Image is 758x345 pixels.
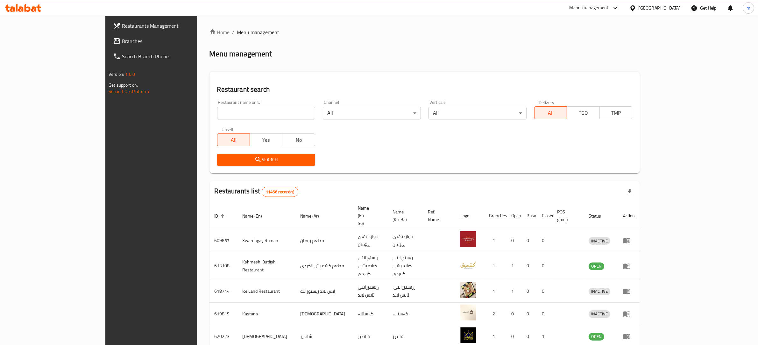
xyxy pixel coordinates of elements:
[537,303,552,325] td: 0
[567,106,599,119] button: TGO
[599,106,632,119] button: TMP
[484,303,506,325] td: 2
[460,257,476,273] img: Kshmesh Kurdish Restaurant
[295,229,353,252] td: مطعم رومان
[209,28,640,36] nav: breadcrumb
[537,280,552,303] td: 0
[589,212,609,220] span: Status
[537,108,564,118] span: All
[537,202,552,229] th: Closed
[623,310,635,318] div: Menu
[428,208,448,223] span: Ref. Name
[589,333,604,340] span: OPEN
[521,280,537,303] td: 0
[109,81,138,89] span: Get support on:
[125,70,135,78] span: 1.0.0
[262,187,298,197] div: Total records count
[589,262,604,270] span: OPEN
[215,212,227,220] span: ID
[108,49,232,64] a: Search Branch Phone
[108,18,232,33] a: Restaurants Management
[521,229,537,252] td: 0
[557,208,576,223] span: POS group
[323,107,421,119] div: All
[589,310,610,318] div: INACTIVE
[237,280,295,303] td: Ice Land Restaurant
[747,4,750,11] span: m
[393,208,415,223] span: Name (Ku-Ba)
[534,106,567,119] button: All
[217,85,632,94] h2: Restaurant search
[460,327,476,343] img: Shandiz
[506,202,521,229] th: Open
[215,186,299,197] h2: Restaurants list
[295,303,353,325] td: [DEMOGRAPHIC_DATA]
[537,229,552,252] td: 0
[506,229,521,252] td: 0
[537,252,552,280] td: 0
[109,70,124,78] span: Version:
[589,237,610,245] span: INACTIVE
[602,108,630,118] span: TMP
[484,229,506,252] td: 1
[237,28,280,36] span: Menu management
[122,37,227,45] span: Branches
[484,280,506,303] td: 1
[122,53,227,60] span: Search Branch Phone
[217,107,315,119] input: Search for restaurant name or ID..
[237,229,295,252] td: Xwardngay Roman
[252,135,280,145] span: Yes
[460,282,476,298] img: Ice Land Restaurant
[285,135,312,145] span: No
[282,133,315,146] button: No
[521,202,537,229] th: Busy
[623,333,635,340] div: Menu
[622,184,637,199] div: Export file
[353,252,387,280] td: رێستۆرانتی کشمیشى كوردى
[295,252,353,280] td: مطعم كشميش الكردي
[237,252,295,280] td: Kshmesh Kurdish Restaurant
[570,108,597,118] span: TGO
[222,156,310,164] span: Search
[387,280,423,303] td: .ڕێستۆرانتی ئایس لاند
[353,303,387,325] td: کەستانە
[589,288,610,295] span: INACTIVE
[353,280,387,303] td: ڕێستۆرانتی ئایس لاند
[639,4,681,11] div: [GEOGRAPHIC_DATA]
[220,135,247,145] span: All
[623,237,635,244] div: Menu
[387,229,423,252] td: خواردنگەی ڕۆمان
[455,202,484,229] th: Logo
[122,22,227,30] span: Restaurants Management
[108,33,232,49] a: Branches
[387,303,423,325] td: کەستانە
[429,107,527,119] div: All
[506,303,521,325] td: 0
[243,212,271,220] span: Name (En)
[521,303,537,325] td: 0
[506,280,521,303] td: 1
[623,287,635,295] div: Menu
[484,252,506,280] td: 1
[570,4,609,12] div: Menu-management
[217,133,250,146] button: All
[295,280,353,303] td: ايس لاند ريستورانت
[232,28,235,36] li: /
[262,189,298,195] span: 11466 record(s)
[353,229,387,252] td: خواردنگەی ڕۆمان
[209,49,272,59] h2: Menu management
[222,127,233,132] label: Upsell
[521,252,537,280] td: 0
[460,305,476,320] img: Kastana
[506,252,521,280] td: 1
[358,204,380,227] span: Name (Ku-So)
[250,133,282,146] button: Yes
[539,100,555,104] label: Delivery
[217,154,315,166] button: Search
[109,87,149,96] a: Support.OpsPlatform
[460,231,476,247] img: Xwardngay Roman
